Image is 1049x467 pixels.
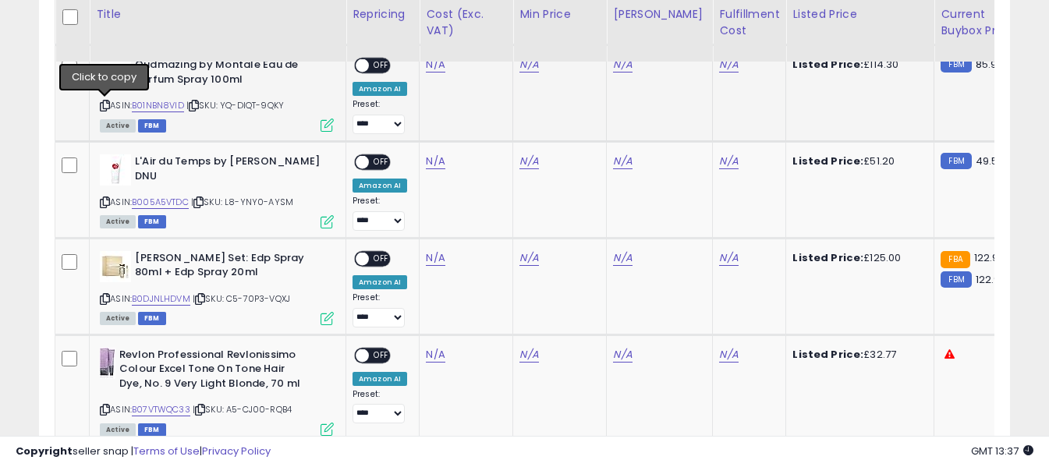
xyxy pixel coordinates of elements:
a: B0DJNLHDVM [132,292,190,306]
div: Preset: [353,389,407,424]
span: | SKU: YQ-DIQT-9QKY [186,99,284,111]
img: 21eoac2H5QL._SL40_.jpg [100,154,131,186]
a: B07VTWQC33 [132,403,190,416]
a: N/A [613,250,632,266]
a: B005A5VTDC [132,196,189,209]
div: Title [96,6,339,23]
a: N/A [426,154,445,169]
span: FBM [138,215,166,228]
small: FBM [941,271,971,288]
span: OFF [369,348,394,362]
div: £32.77 [792,348,922,362]
b: Listed Price: [792,57,863,72]
div: Preset: [353,292,407,327]
div: Min Price [519,6,600,23]
div: Preset: [353,196,407,231]
a: Privacy Policy [202,444,271,458]
small: FBM [941,56,971,73]
span: All listings currently available for purchase on Amazon [100,312,136,325]
b: Listed Price: [792,154,863,168]
div: £51.20 [792,154,922,168]
div: Amazon AI [353,275,407,289]
a: N/A [613,154,632,169]
span: | SKU: L8-YNY0-AYSM [191,196,293,208]
div: ASIN: [100,251,334,324]
b: [PERSON_NAME] Set: Edp Spray 80ml + Edp Spray 20ml [135,251,324,284]
span: FBM [138,119,166,133]
span: | SKU: A5-CJ00-RQB4 [193,403,292,416]
div: Amazon AI [353,372,407,386]
a: N/A [719,57,738,73]
a: N/A [719,347,738,363]
div: ASIN: [100,58,334,130]
strong: Copyright [16,444,73,458]
a: N/A [426,57,445,73]
a: N/A [426,250,445,266]
img: 41Peh9e4FsL._SL40_.jpg [100,348,115,379]
span: 49.52 [976,154,1005,168]
div: Amazon AI [353,82,407,96]
span: FBM [138,312,166,325]
span: | SKU: C5-70P3-VQXJ [193,292,290,305]
a: N/A [519,154,538,169]
small: FBM [941,153,971,169]
a: N/A [519,250,538,266]
a: N/A [519,57,538,73]
span: 2025-09-12 13:37 GMT [971,444,1033,458]
img: 219hwOHBaqL._SL40_.jpg [100,58,131,89]
div: [PERSON_NAME] [613,6,706,23]
span: All listings currently available for purchase on Amazon [100,215,136,228]
div: Listed Price [792,6,927,23]
b: Listed Price: [792,250,863,265]
span: OFF [369,59,394,73]
div: £125.00 [792,251,922,265]
a: N/A [719,250,738,266]
a: B01NBN8VID [132,99,184,112]
small: FBA [941,251,969,268]
span: OFF [369,156,394,169]
div: Preset: [353,99,407,134]
div: Cost (Exc. VAT) [426,6,506,39]
b: Oudmazing by Montale Eau de Parfum Spray 100ml [135,58,324,90]
a: N/A [719,154,738,169]
div: Fulfillment Cost [719,6,779,39]
b: L'Air du Temps by [PERSON_NAME] DNU [135,154,324,187]
div: Amazon AI [353,179,407,193]
b: Revlon Professional Revlonissimo Colour Excel Tone On Tone Hair Dye, No. 9 Very Light Blonde, 70 ml [119,348,309,395]
div: £114.30 [792,58,922,72]
span: All listings currently available for purchase on Amazon [100,119,136,133]
b: Listed Price: [792,347,863,362]
div: ASIN: [100,154,334,227]
a: N/A [519,347,538,363]
span: 122.91 [974,250,1002,265]
a: N/A [613,57,632,73]
a: N/A [426,347,445,363]
span: 122.91 [976,272,1004,287]
div: Repricing [353,6,413,23]
span: OFF [369,252,394,265]
a: N/A [613,347,632,363]
img: 41X3gDouM+L._SL40_.jpg [100,251,131,282]
div: seller snap | | [16,444,271,459]
div: Current Buybox Price [941,6,1021,39]
span: 85.95 [976,57,1004,72]
a: Terms of Use [133,444,200,458]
